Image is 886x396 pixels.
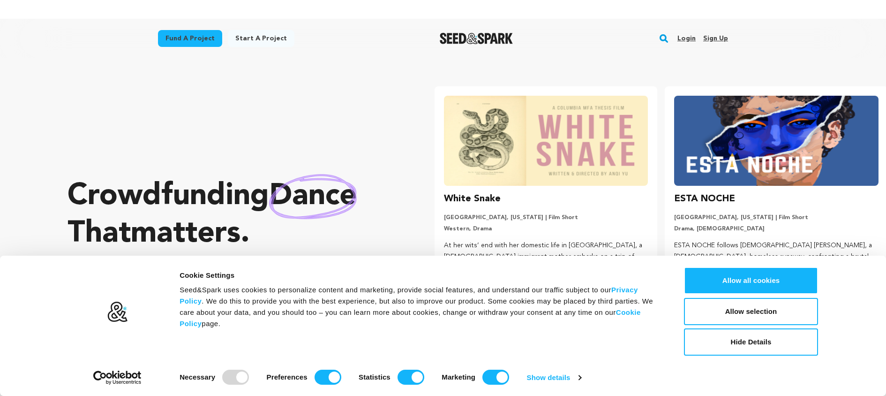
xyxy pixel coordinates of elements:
[444,96,648,186] img: White Snake image
[444,214,648,221] p: [GEOGRAPHIC_DATA], [US_STATE] | Film Short
[180,270,663,281] div: Cookie Settings
[180,284,663,329] div: Seed&Spark uses cookies to personalize content and marketing, provide social features, and unders...
[677,31,696,46] a: Login
[76,371,158,385] a: Usercentrics Cookiebot - opens in a new window
[267,373,308,381] strong: Preferences
[674,225,878,233] p: Drama, [DEMOGRAPHIC_DATA]
[269,174,357,219] img: hand sketched image
[158,30,222,47] a: Fund a project
[359,373,390,381] strong: Statistics
[180,373,215,381] strong: Necessary
[68,178,397,253] p: Crowdfunding that .
[684,298,818,325] button: Allow selection
[674,191,735,206] h3: ESTA NOCHE
[703,31,728,46] a: Sign up
[228,30,294,47] a: Start a project
[444,191,501,206] h3: White Snake
[444,225,648,233] p: Western, Drama
[180,286,638,305] a: Privacy Policy
[527,371,581,385] a: Show details
[442,373,475,381] strong: Marketing
[440,33,513,44] a: Seed&Spark Homepage
[684,267,818,294] button: Allow all cookies
[107,301,128,323] img: logo
[674,96,878,186] img: ESTA NOCHE image
[674,240,878,274] p: ESTA NOCHE follows [DEMOGRAPHIC_DATA] [PERSON_NAME], a [DEMOGRAPHIC_DATA], homeless runaway, conf...
[440,33,513,44] img: Seed&Spark Logo Dark Mode
[131,219,240,249] span: matters
[684,328,818,356] button: Hide Details
[444,240,648,274] p: At her wits’ end with her domestic life in [GEOGRAPHIC_DATA], a [DEMOGRAPHIC_DATA] immigrant moth...
[674,214,878,221] p: [GEOGRAPHIC_DATA], [US_STATE] | Film Short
